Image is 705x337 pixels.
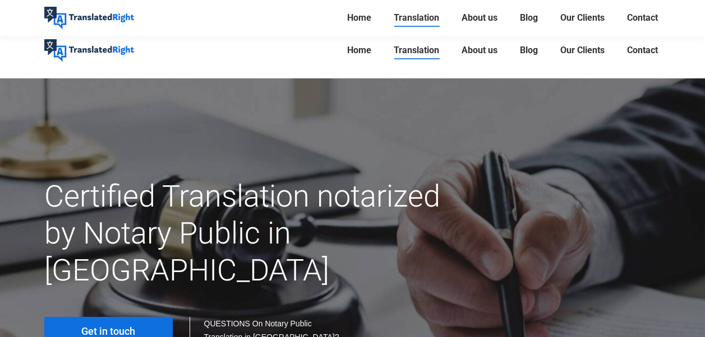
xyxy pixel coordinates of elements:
[627,45,658,56] span: Contact
[81,326,135,337] span: Get in touch
[624,10,661,26] a: Contact
[44,7,134,29] img: Translated Right
[560,12,605,24] span: Our Clients
[458,10,501,26] a: About us
[344,32,375,68] a: Home
[344,10,375,26] a: Home
[394,45,439,56] span: Translation
[560,45,605,56] span: Our Clients
[624,32,661,68] a: Contact
[627,12,658,24] span: Contact
[462,12,497,24] span: About us
[520,45,538,56] span: Blog
[458,32,501,68] a: About us
[347,45,371,56] span: Home
[557,32,608,68] a: Our Clients
[44,39,134,62] img: Translated Right
[44,178,450,289] h1: Certified Translation notarized by Notary Public in [GEOGRAPHIC_DATA]
[517,10,541,26] a: Blog
[347,12,371,24] span: Home
[390,10,443,26] a: Translation
[390,32,443,68] a: Translation
[462,45,497,56] span: About us
[557,10,608,26] a: Our Clients
[394,12,439,24] span: Translation
[517,32,541,68] a: Blog
[520,12,538,24] span: Blog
